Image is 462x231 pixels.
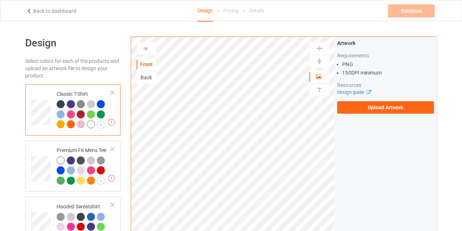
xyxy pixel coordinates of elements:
[137,61,156,68] div: Front
[25,37,121,50] h1: Design
[198,0,213,22] div: Design
[97,121,105,129] img: svg+xml;base64,PD94bWwgdmVyc2lvbj0iMS4wIiBlbmNvZGluZz0iVVRGLTgiPz4KPHN2ZyB3aWR0aD0iMjJweCIgaGVpZ2...
[25,57,121,79] div: Select colors for each of the products and upload an artwork file to design your product.
[337,82,434,89] div: Resources
[97,177,105,185] img: svg+xml;base64,PD94bWwgdmVyc2lvbj0iMS4wIiBlbmNvZGluZz0iVVRGLTgiPz4KPHN2ZyB3aWR0aD0iMjJweCIgaGVpZ2...
[108,119,115,126] img: exclamation icon
[337,90,370,95] a: Design guide
[337,52,434,59] div: Requirements
[316,45,323,52] img: svg%3E%0A
[25,141,121,192] div: Premium Fit Mens Tee
[108,175,115,182] img: exclamation icon
[337,39,434,47] div: Artwork
[137,74,156,81] div: Back
[223,0,239,21] div: Pricing
[57,147,111,184] div: Premium Fit Mens Tee
[249,0,264,21] div: Details
[316,58,323,65] img: svg%3E%0A
[25,84,121,136] div: Classic T-Shirt
[342,61,434,68] li: PNG
[337,101,434,114] label: Upload Artwork
[342,69,434,76] li: 150 DPI minimum
[316,86,323,93] img: svg%3E%0A
[26,8,76,14] a: Back to dashboard
[77,100,85,108] img: heather_texture.png
[97,156,105,164] img: heather_texture.png
[57,90,111,128] div: Classic T-Shirt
